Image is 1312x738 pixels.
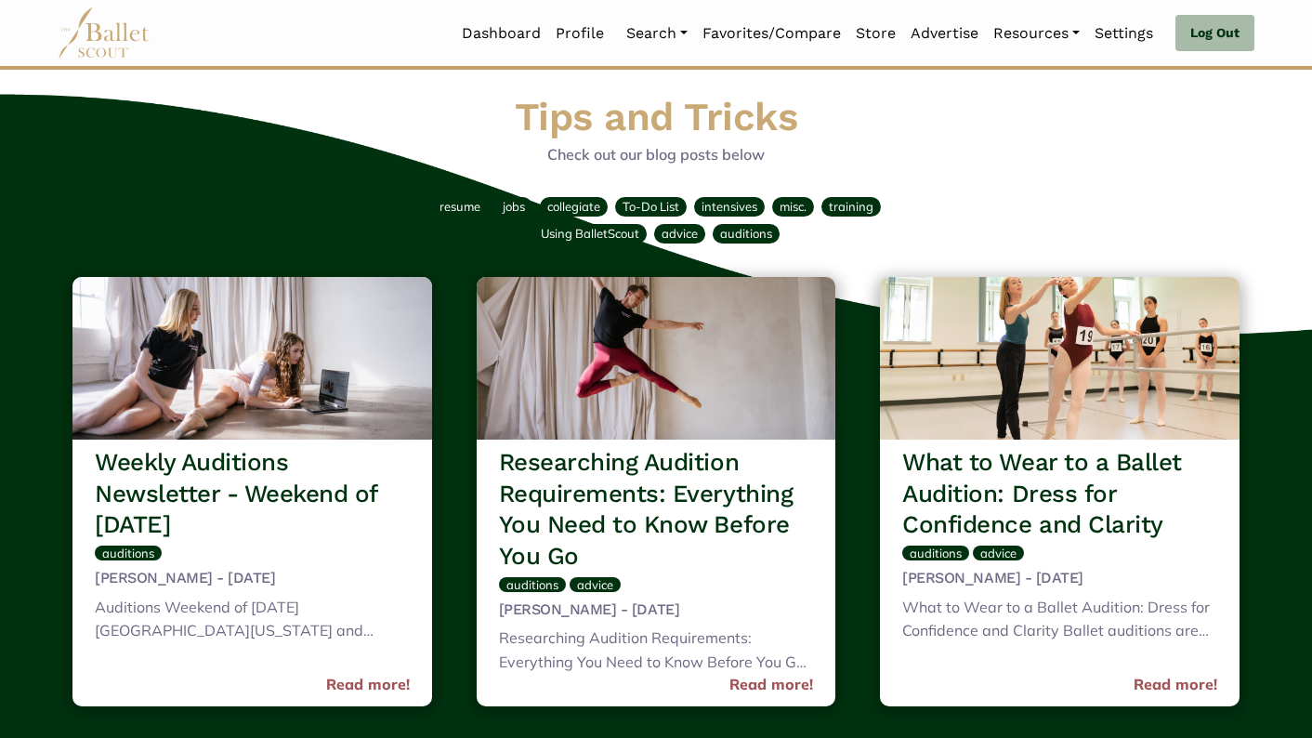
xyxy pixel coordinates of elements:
[65,143,1247,167] p: Check out our blog posts below
[662,226,698,241] span: advice
[499,447,814,573] h3: Researching Audition Requirements: Everything You Need to Know Before You Go
[880,277,1240,440] img: header_image.img
[326,673,410,697] a: Read more!
[499,626,814,678] div: Researching Audition Requirements: Everything You Need to Know Before You Go Audition season is e...
[902,447,1217,541] h3: What to Wear to a Ballet Audition: Dress for Confidence and Clarity
[440,199,480,214] span: resume
[102,546,154,560] span: auditions
[910,546,962,560] span: auditions
[548,14,611,53] a: Profile
[95,596,410,647] div: Auditions Weekend of [DATE] [GEOGRAPHIC_DATA][US_STATE] and Dance has an audition for admissions ...
[1087,14,1161,53] a: Settings
[95,447,410,541] h3: Weekly Auditions Newsletter - Weekend of [DATE]
[902,569,1217,588] h5: [PERSON_NAME] - [DATE]
[695,14,848,53] a: Favorites/Compare
[547,199,600,214] span: collegiate
[65,92,1247,143] h1: Tips and Tricks
[1134,673,1217,697] a: Read more!
[1175,15,1254,52] a: Log Out
[780,199,807,214] span: misc.
[72,277,432,440] img: header_image.img
[477,277,836,440] img: header_image.img
[95,569,410,588] h5: [PERSON_NAME] - [DATE]
[702,199,757,214] span: intensives
[623,199,679,214] span: To-Do List
[577,577,613,592] span: advice
[986,14,1087,53] a: Resources
[541,226,639,241] span: Using BalletScout
[720,226,772,241] span: auditions
[454,14,548,53] a: Dashboard
[619,14,695,53] a: Search
[829,199,873,214] span: training
[729,673,813,697] a: Read more!
[980,546,1017,560] span: advice
[903,14,986,53] a: Advertise
[499,600,814,620] h5: [PERSON_NAME] - [DATE]
[503,199,525,214] span: jobs
[506,577,558,592] span: auditions
[902,596,1217,647] div: What to Wear to a Ballet Audition: Dress for Confidence and Clarity Ballet auditions are all abou...
[848,14,903,53] a: Store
